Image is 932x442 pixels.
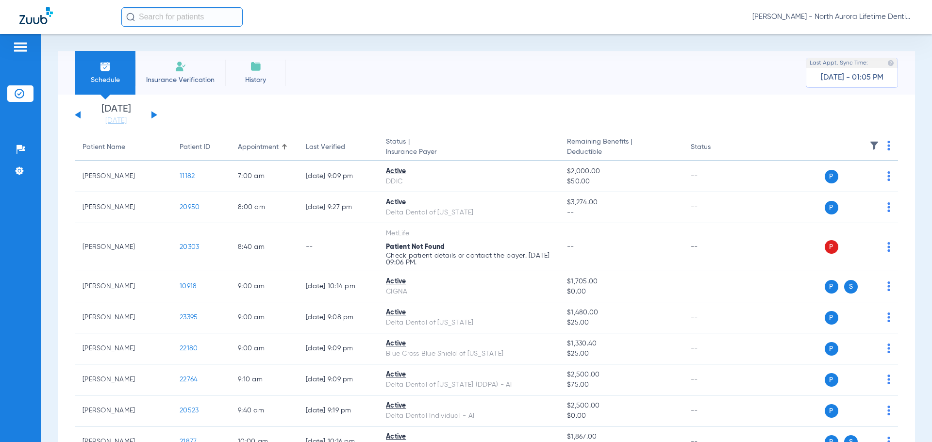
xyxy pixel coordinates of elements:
[825,404,838,418] span: P
[386,197,551,208] div: Active
[75,302,172,333] td: [PERSON_NAME]
[230,271,298,302] td: 9:00 AM
[386,244,445,250] span: Patient Not Found
[386,380,551,390] div: Delta Dental of [US_STATE] (DDPA) - AI
[230,364,298,395] td: 9:10 AM
[386,318,551,328] div: Delta Dental of [US_STATE]
[180,142,210,152] div: Patient ID
[298,302,378,333] td: [DATE] 9:08 PM
[683,395,749,426] td: --
[887,242,890,252] img: group-dot-blue.svg
[386,287,551,297] div: CIGNA
[230,395,298,426] td: 9:40 AM
[180,142,222,152] div: Patient ID
[87,104,145,126] li: [DATE]
[825,201,838,214] span: P
[683,192,749,223] td: --
[386,370,551,380] div: Active
[180,407,199,414] span: 20523
[567,380,675,390] span: $75.00
[567,177,675,187] span: $50.00
[567,197,675,208] span: $3,274.00
[180,314,198,321] span: 23395
[825,170,838,183] span: P
[567,147,675,157] span: Deductible
[567,277,675,287] span: $1,705.00
[887,202,890,212] img: group-dot-blue.svg
[19,7,53,24] img: Zuub Logo
[683,302,749,333] td: --
[180,204,200,211] span: 20950
[75,192,172,223] td: [PERSON_NAME]
[126,13,135,21] img: Search Icon
[298,223,378,271] td: --
[386,208,551,218] div: Delta Dental of [US_STATE]
[175,61,186,72] img: Manual Insurance Verification
[180,244,199,250] span: 20303
[559,134,682,161] th: Remaining Benefits |
[567,339,675,349] span: $1,330.40
[567,349,675,359] span: $25.00
[386,166,551,177] div: Active
[567,401,675,411] span: $2,500.00
[567,308,675,318] span: $1,480.00
[83,142,125,152] div: Patient Name
[238,142,290,152] div: Appointment
[386,229,551,239] div: MetLife
[567,166,675,177] span: $2,000.00
[180,283,197,290] span: 10918
[825,240,838,254] span: P
[567,370,675,380] span: $2,500.00
[75,333,172,364] td: [PERSON_NAME]
[567,208,675,218] span: --
[82,75,128,85] span: Schedule
[100,61,111,72] img: Schedule
[887,406,890,415] img: group-dot-blue.svg
[180,345,198,352] span: 22180
[83,142,164,152] div: Patient Name
[825,342,838,356] span: P
[567,244,574,250] span: --
[887,60,894,66] img: last sync help info
[887,141,890,150] img: group-dot-blue.svg
[306,142,345,152] div: Last Verified
[230,192,298,223] td: 8:00 AM
[825,280,838,294] span: P
[683,161,749,192] td: --
[567,287,675,297] span: $0.00
[378,134,559,161] th: Status |
[180,173,195,180] span: 11182
[298,364,378,395] td: [DATE] 9:09 PM
[121,7,243,27] input: Search for patients
[887,171,890,181] img: group-dot-blue.svg
[386,339,551,349] div: Active
[683,271,749,302] td: --
[230,302,298,333] td: 9:00 AM
[869,141,879,150] img: filter.svg
[298,161,378,192] td: [DATE] 9:09 PM
[386,308,551,318] div: Active
[825,373,838,387] span: P
[752,12,913,22] span: [PERSON_NAME] - North Aurora Lifetime Dentistry
[386,349,551,359] div: Blue Cross Blue Shield of [US_STATE]
[230,333,298,364] td: 9:00 AM
[75,223,172,271] td: [PERSON_NAME]
[567,411,675,421] span: $0.00
[887,312,890,322] img: group-dot-blue.svg
[887,344,890,353] img: group-dot-blue.svg
[230,161,298,192] td: 7:00 AM
[386,277,551,287] div: Active
[75,271,172,302] td: [PERSON_NAME]
[683,364,749,395] td: --
[887,281,890,291] img: group-dot-blue.svg
[298,395,378,426] td: [DATE] 9:19 PM
[567,318,675,328] span: $25.00
[810,58,868,68] span: Last Appt. Sync Time:
[75,364,172,395] td: [PERSON_NAME]
[180,376,198,383] span: 22764
[238,142,279,152] div: Appointment
[13,41,28,53] img: hamburger-icon
[386,401,551,411] div: Active
[567,432,675,442] span: $1,867.00
[230,223,298,271] td: 8:40 AM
